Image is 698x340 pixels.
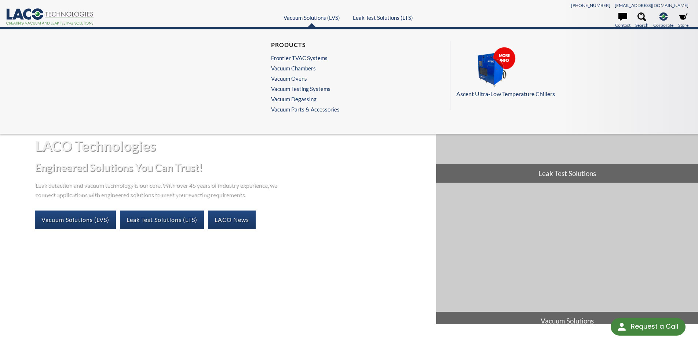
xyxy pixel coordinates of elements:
a: Contact [615,12,631,29]
a: [EMAIL_ADDRESS][DOMAIN_NAME] [615,3,688,8]
p: Ascent Ultra-Low Temperature Chillers [456,89,684,99]
span: Leak Test Solutions [436,164,698,183]
div: Request a Call [611,318,686,336]
a: Vacuum Solutions (LVS) [35,211,116,229]
a: Vacuum Ovens [271,75,336,82]
a: LACO News [208,211,256,229]
a: Vacuum Degassing [271,96,336,102]
span: Corporate [653,22,673,29]
p: Leak detection and vacuum technology is our core. With over 45 years of industry experience, we c... [35,180,281,199]
a: [PHONE_NUMBER] [571,3,610,8]
a: Leak Test Solutions (LTS) [353,14,413,21]
a: Vacuum Testing Systems [271,85,336,92]
a: Vacuum Parts & Accessories [271,106,340,113]
a: Vacuum Solutions [436,183,698,330]
h1: LACO Technologies [35,137,430,155]
a: Ascent Ultra-Low Temperature Chillers [456,47,684,99]
a: Search [635,12,648,29]
a: Store [678,12,688,29]
div: Request a Call [631,318,678,335]
img: round button [616,321,628,333]
a: Vacuum Solutions (LVS) [284,14,340,21]
span: Vacuum Solutions [436,312,698,330]
a: Frontier TVAC Systems [271,55,336,61]
h2: Engineered Solutions You Can Trust! [35,161,430,174]
img: Ascent_Chillers_Pods__LVS_.png [456,47,530,88]
a: Vacuum Chambers [271,65,336,72]
h4: Products [271,41,336,49]
a: Leak Test Solutions (LTS) [120,211,204,229]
